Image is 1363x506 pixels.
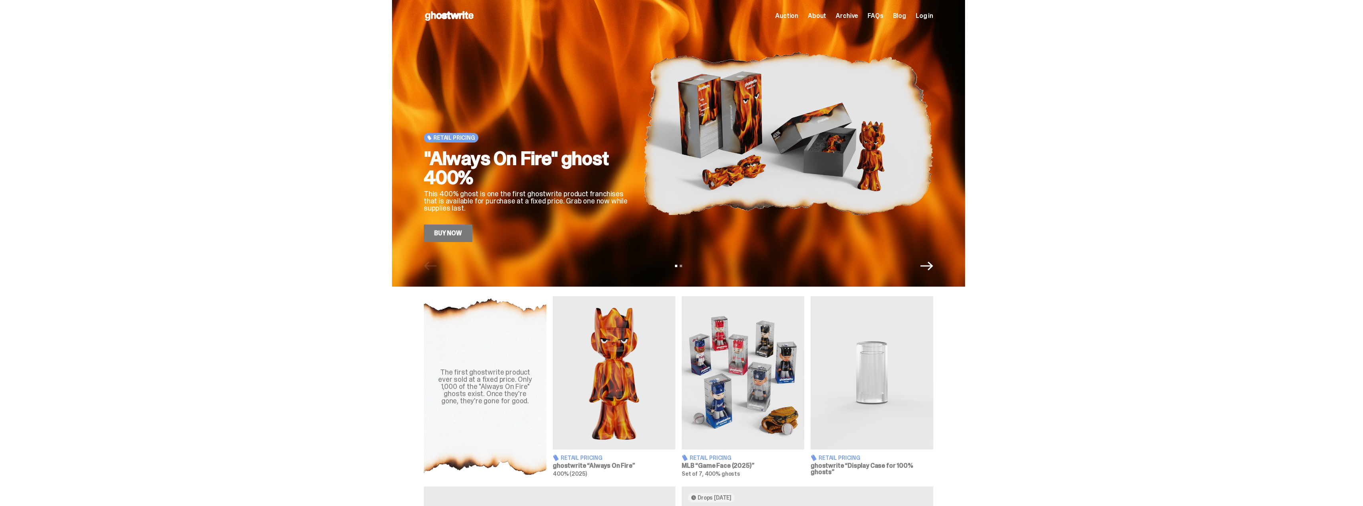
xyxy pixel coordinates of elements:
[808,13,826,19] a: About
[775,13,798,19] a: Auction
[868,13,883,19] a: FAQs
[916,13,933,19] a: Log in
[836,13,858,19] a: Archive
[920,260,933,272] button: Next
[893,13,906,19] a: Blog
